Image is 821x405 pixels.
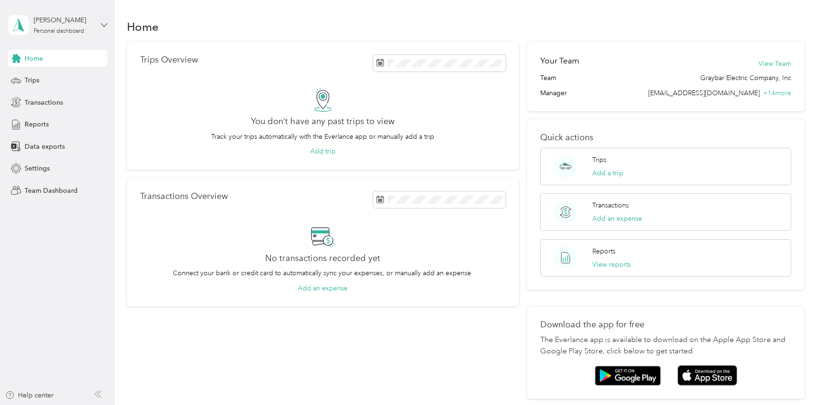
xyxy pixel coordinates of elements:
button: View Team [759,59,791,69]
div: [PERSON_NAME] [34,15,93,25]
button: Add an expense [592,214,642,224]
span: Data exports [25,142,65,152]
div: Personal dashboard [34,28,84,34]
span: Manager [540,88,567,98]
h2: No transactions recorded yet [265,253,380,263]
button: Add an expense [298,283,348,293]
h2: Your Team [540,55,579,67]
p: Reports [592,246,616,256]
span: Team [540,73,556,83]
p: Trips Overview [140,55,198,65]
span: Team Dashboard [25,186,78,196]
span: [EMAIL_ADDRESS][DOMAIN_NAME] [648,89,760,97]
span: Graybar Electric Company, Inc [700,73,791,83]
p: Trips [592,155,607,165]
p: Quick actions [540,133,791,143]
span: Transactions [25,98,63,108]
span: Settings [25,163,50,173]
p: Track your trips automatically with the Everlance app or manually add a trip [211,132,434,142]
iframe: Everlance-gr Chat Button Frame [768,352,821,405]
span: Home [25,54,43,63]
span: Trips [25,75,39,85]
p: Transactions Overview [140,191,228,201]
button: Help center [5,390,54,400]
span: Reports [25,119,49,129]
img: Google play [595,366,661,386]
button: Add a trip [592,168,623,178]
span: + 14 more [763,89,791,97]
p: Connect your bank or credit card to automatically sync your expenses, or manually add an expense. [173,268,473,278]
p: The Everlance app is available to download on the Apple App Store and Google Play Store, click be... [540,334,791,357]
h1: Home [127,22,159,32]
img: App store [678,365,737,386]
button: View reports [592,260,631,270]
button: Add trip [310,146,336,156]
h2: You don’t have any past trips to view [251,117,394,126]
p: Download the app for free [540,320,791,330]
p: Transactions [592,200,629,210]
